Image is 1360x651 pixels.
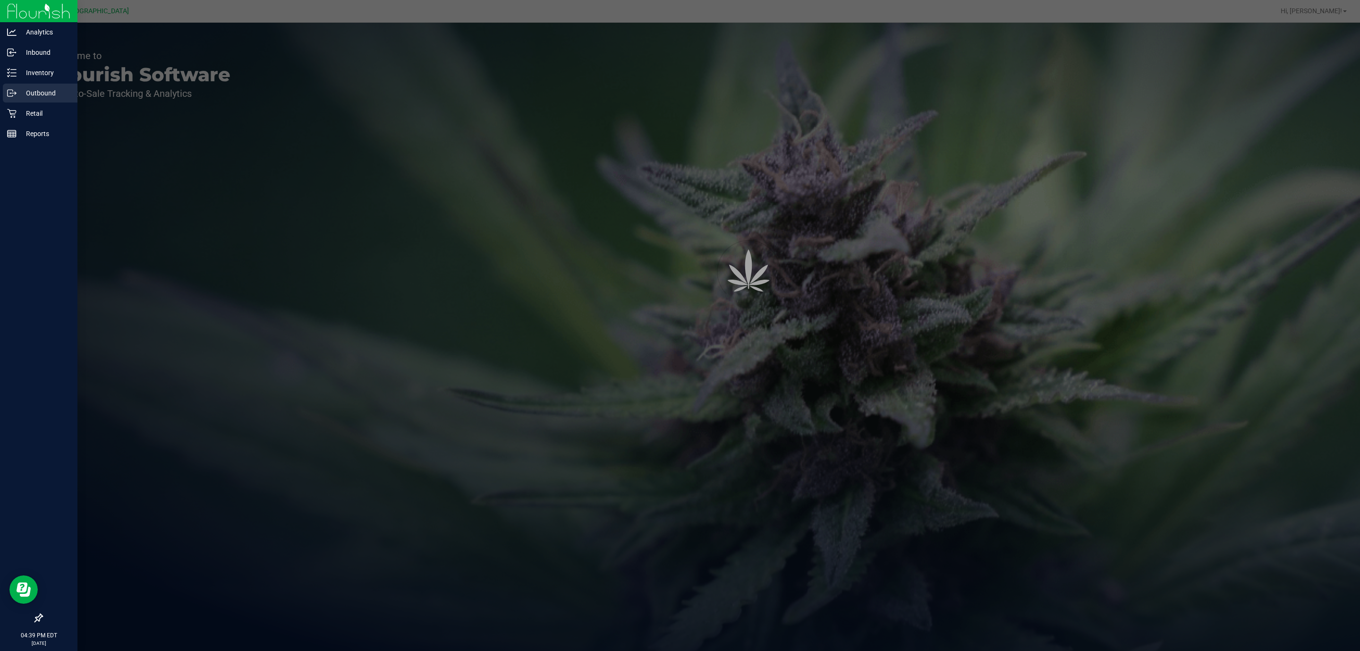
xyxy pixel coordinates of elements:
inline-svg: Outbound [7,88,17,98]
inline-svg: Reports [7,129,17,138]
inline-svg: Retail [7,109,17,118]
iframe: Resource center [9,575,38,604]
p: [DATE] [4,640,73,647]
p: Reports [17,128,73,139]
p: 04:39 PM EDT [4,631,73,640]
p: Inbound [17,47,73,58]
p: Outbound [17,87,73,99]
p: Retail [17,108,73,119]
inline-svg: Analytics [7,27,17,37]
inline-svg: Inventory [7,68,17,77]
inline-svg: Inbound [7,48,17,57]
p: Inventory [17,67,73,78]
p: Analytics [17,26,73,38]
